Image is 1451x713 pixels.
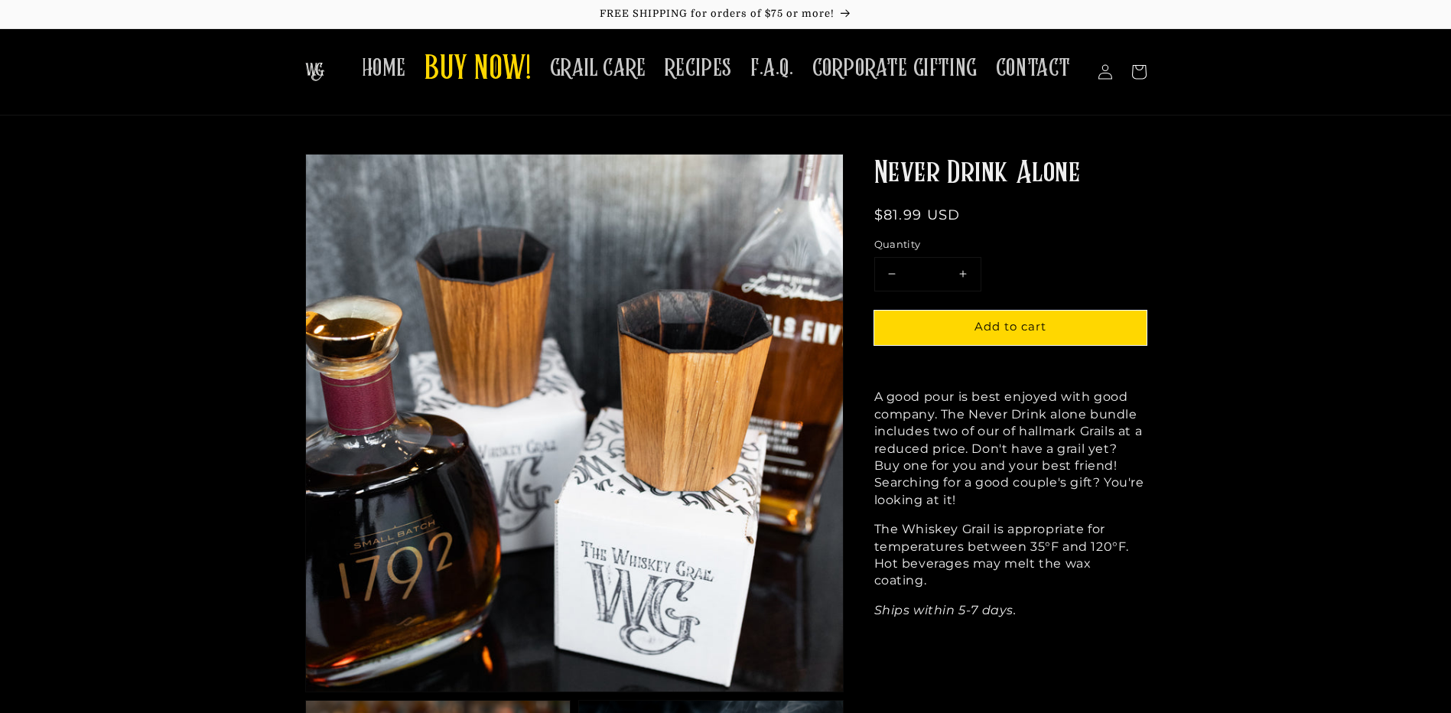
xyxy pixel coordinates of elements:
[974,319,1046,334] span: Add to cart
[15,8,1436,21] p: FREE SHIPPING for orders of $75 or more!
[987,44,1080,93] a: CONTACT
[874,154,1147,194] h1: Never Drink Alone
[874,237,1147,252] label: Quantity
[874,603,1017,617] em: Ships within 5-7 days.
[415,40,541,100] a: BUY NOW!
[750,54,794,83] span: F.A.Q.
[741,44,803,93] a: F.A.Q.
[362,54,406,83] span: HOME
[550,54,646,83] span: GRAIL CARE
[996,54,1071,83] span: CONTACT
[874,389,1147,509] p: A good pour is best enjoyed with good company. The Never Drink alone bundle includes two of our o...
[874,311,1147,345] button: Add to cart
[874,207,961,223] span: $81.99 USD
[874,522,1130,588] span: The Whiskey Grail is appropriate for temperatures between 35°F and 120°F. Hot beverages may melt ...
[656,44,741,93] a: RECIPES
[425,49,532,91] span: BUY NOW!
[803,44,987,93] a: CORPORATE GIFTING
[305,63,324,81] img: The Whiskey Grail
[665,54,732,83] span: RECIPES
[812,54,978,83] span: CORPORATE GIFTING
[541,44,656,93] a: GRAIL CARE
[353,44,415,93] a: HOME
[306,155,843,692] img: Never Drink Alone Whiskey Grail bundle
